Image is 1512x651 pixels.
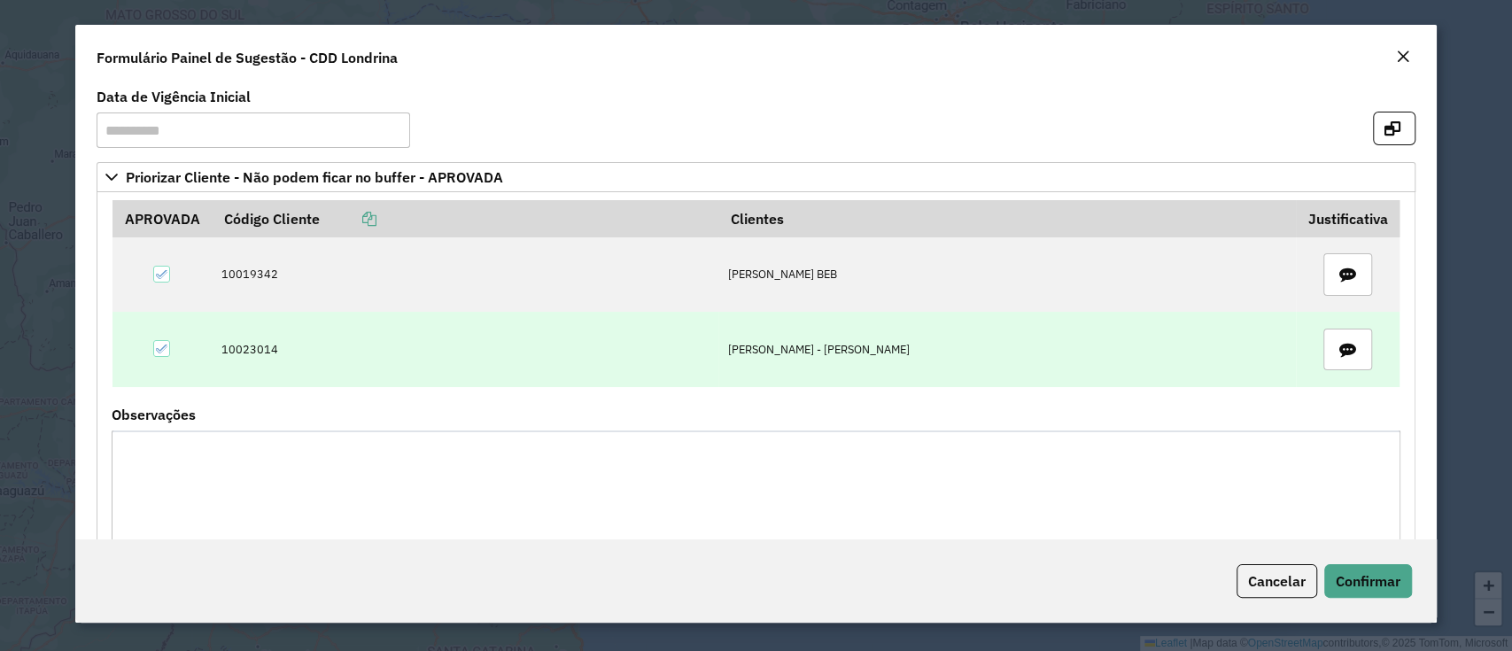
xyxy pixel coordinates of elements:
[718,200,1295,237] th: Clientes
[213,200,719,237] th: Código Cliente
[1248,572,1306,590] span: Cancelar
[126,170,503,184] span: Priorizar Cliente - Não podem ficar no buffer - APROVADA
[1296,200,1400,237] th: Justificativa
[97,192,1415,603] div: Priorizar Cliente - Não podem ficar no buffer - APROVADA
[1373,118,1415,136] hb-button: Confirma sugestões e abre em nova aba
[112,200,213,237] th: APROVADA
[718,237,1295,312] td: [PERSON_NAME] BEB
[1391,46,1415,69] button: Close
[1336,572,1400,590] span: Confirmar
[319,210,376,228] a: Copiar
[97,162,1415,192] a: Priorizar Cliente - Não podem ficar no buffer - APROVADA
[718,312,1295,386] td: [PERSON_NAME] - [PERSON_NAME]
[213,237,719,312] td: 10019342
[213,312,719,386] td: 10023014
[1396,50,1410,64] em: Fechar
[1237,564,1317,598] button: Cancelar
[97,47,398,68] h4: Formulário Painel de Sugestão - CDD Londrina
[97,86,251,107] label: Data de Vigência Inicial
[1324,564,1412,598] button: Confirmar
[112,404,196,425] label: Observações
